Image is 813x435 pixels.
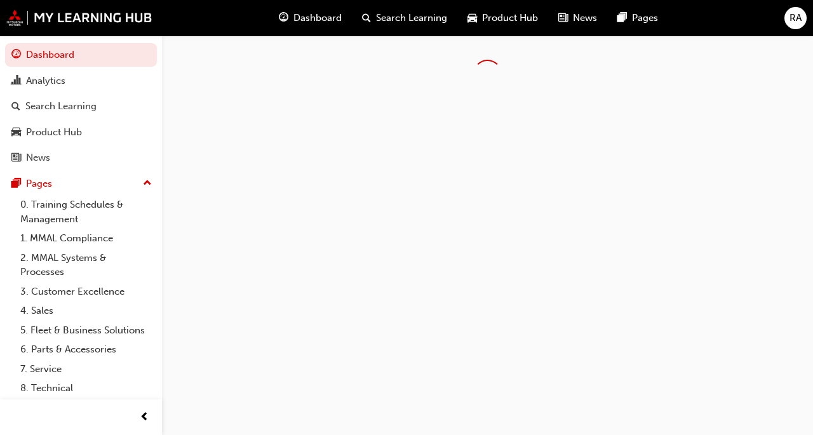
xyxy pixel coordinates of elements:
[26,125,82,140] div: Product Hub
[15,398,157,418] a: 9. MyLH Information
[143,175,152,192] span: up-icon
[5,43,157,67] a: Dashboard
[5,69,157,93] a: Analytics
[548,5,607,31] a: news-iconNews
[457,5,548,31] a: car-iconProduct Hub
[11,152,21,164] span: news-icon
[279,10,288,26] span: guage-icon
[5,41,157,172] button: DashboardAnalyticsSearch LearningProduct HubNews
[140,410,149,425] span: prev-icon
[11,50,21,61] span: guage-icon
[15,340,157,359] a: 6. Parts & Accessories
[293,11,342,25] span: Dashboard
[15,378,157,398] a: 8. Technical
[11,101,20,112] span: search-icon
[11,178,21,190] span: pages-icon
[15,301,157,321] a: 4. Sales
[15,282,157,302] a: 3. Customer Excellence
[5,121,157,144] a: Product Hub
[11,76,21,87] span: chart-icon
[573,11,597,25] span: News
[632,11,658,25] span: Pages
[25,99,97,114] div: Search Learning
[5,172,157,196] button: Pages
[482,11,538,25] span: Product Hub
[26,74,65,88] div: Analytics
[558,10,568,26] span: news-icon
[15,321,157,340] a: 5. Fleet & Business Solutions
[11,127,21,138] span: car-icon
[607,5,668,31] a: pages-iconPages
[784,7,807,29] button: RA
[789,11,802,25] span: RA
[6,10,152,26] img: mmal
[15,359,157,379] a: 7. Service
[26,151,50,165] div: News
[5,95,157,118] a: Search Learning
[5,146,157,170] a: News
[269,5,352,31] a: guage-iconDashboard
[617,10,627,26] span: pages-icon
[362,10,371,26] span: search-icon
[26,177,52,191] div: Pages
[467,10,477,26] span: car-icon
[15,248,157,282] a: 2. MMAL Systems & Processes
[376,11,447,25] span: Search Learning
[352,5,457,31] a: search-iconSearch Learning
[15,229,157,248] a: 1. MMAL Compliance
[15,195,157,229] a: 0. Training Schedules & Management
